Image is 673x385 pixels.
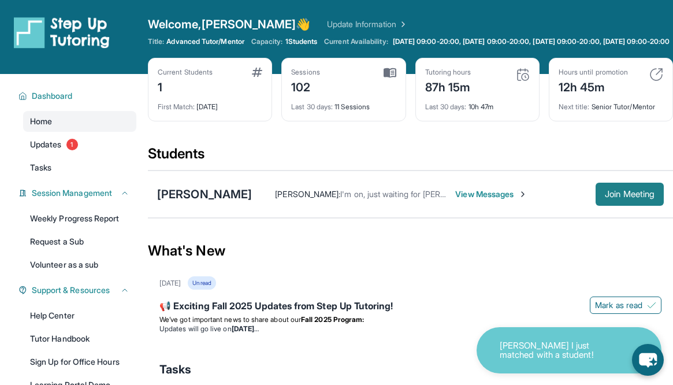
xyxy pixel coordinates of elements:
[425,77,471,95] div: 87h 15m
[159,299,661,315] div: 📢 Exciting Fall 2025 Updates from Step Up Tutoring!
[500,341,615,360] p: [PERSON_NAME] I just matched with a student!
[232,324,259,333] strong: [DATE]
[291,77,320,95] div: 102
[30,139,62,150] span: Updates
[647,301,656,310] img: Mark as read
[158,68,213,77] div: Current Students
[605,191,655,198] span: Join Meeting
[252,68,262,77] img: card
[23,157,136,178] a: Tasks
[291,102,333,111] span: Last 30 days :
[32,90,73,102] span: Dashboard
[159,279,181,288] div: [DATE]
[158,95,262,112] div: [DATE]
[291,95,396,112] div: 11 Sessions
[158,77,213,95] div: 1
[455,188,527,200] span: View Messages
[649,68,663,82] img: card
[324,37,388,46] span: Current Availability:
[27,187,129,199] button: Session Management
[251,37,283,46] span: Capacity:
[188,276,215,290] div: Unread
[148,225,673,276] div: What's New
[23,351,136,372] a: Sign Up for Office Hours
[596,183,664,206] button: Join Meeting
[425,95,530,112] div: 10h 47m
[148,145,673,170] div: Students
[559,95,663,112] div: Senior Tutor/Mentor
[384,68,396,78] img: card
[30,162,51,173] span: Tasks
[327,18,408,30] a: Update Information
[516,68,530,82] img: card
[291,68,320,77] div: Sessions
[148,16,311,32] span: Welcome, [PERSON_NAME] 👋
[23,111,136,132] a: Home
[159,324,661,334] li: Updates will go live on
[66,139,78,150] span: 1
[23,134,136,155] a: Updates1
[632,344,664,376] button: chat-button
[391,37,672,46] a: [DATE] 09:00-20:00, [DATE] 09:00-20:00, [DATE] 09:00-20:00, [DATE] 09:00-20:00
[157,186,252,202] div: [PERSON_NAME]
[148,37,164,46] span: Title:
[396,18,408,30] img: Chevron Right
[30,116,52,127] span: Home
[23,231,136,252] a: Request a Sub
[559,77,628,95] div: 12h 45m
[595,299,642,311] span: Mark as read
[425,102,467,111] span: Last 30 days :
[275,189,340,199] span: [PERSON_NAME] :
[301,315,364,324] strong: Fall 2025 Program:
[590,297,661,314] button: Mark as read
[159,315,301,324] span: We’ve got important news to share about our
[159,361,191,377] span: Tasks
[14,16,110,49] img: logo
[23,254,136,275] a: Volunteer as a sub
[166,37,244,46] span: Advanced Tutor/Mentor
[27,90,129,102] button: Dashboard
[23,305,136,326] a: Help Center
[23,208,136,229] a: Weekly Progress Report
[425,68,471,77] div: Tutoring hours
[32,187,112,199] span: Session Management
[32,284,110,296] span: Support & Resources
[559,102,590,111] span: Next title :
[559,68,628,77] div: Hours until promotion
[340,189,486,199] span: I'm on, just waiting for [PERSON_NAME]
[158,102,195,111] span: First Match :
[285,37,318,46] span: 1 Students
[23,328,136,349] a: Tutor Handbook
[27,284,129,296] button: Support & Resources
[518,190,527,199] img: Chevron-Right
[393,37,670,46] span: [DATE] 09:00-20:00, [DATE] 09:00-20:00, [DATE] 09:00-20:00, [DATE] 09:00-20:00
